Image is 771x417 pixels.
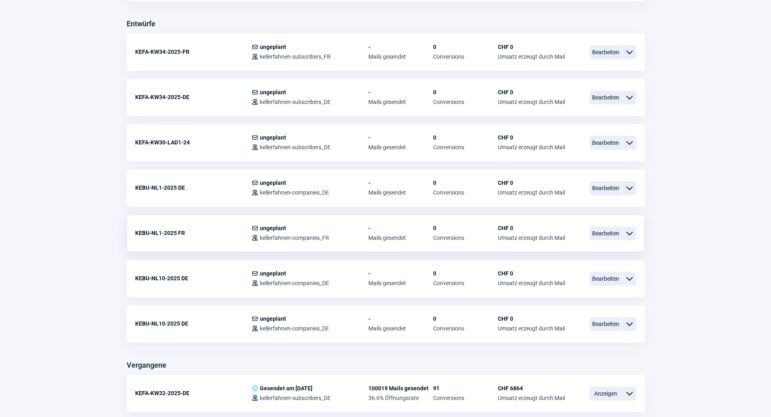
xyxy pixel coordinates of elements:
span: CHF 0 [498,315,565,322]
span: Conversions [433,99,498,105]
h3: Entwürfe [127,17,155,30]
span: 91 [433,385,498,392]
span: Conversions [433,53,498,60]
span: CHF 0 [498,44,565,50]
span: Conversions [433,144,498,150]
span: - [368,180,433,186]
span: Umsatz erzeugt durch Mail [498,189,565,196]
span: kellerfahnen-companies_DE [260,325,329,332]
span: CHF 6864 [498,385,565,392]
span: kellerfahnen-subscribers_DE [260,144,331,150]
span: Conversions [433,280,498,286]
span: Bearbeiten [590,45,622,59]
span: Bearbeiten [590,91,622,104]
span: Conversions [433,325,498,332]
span: - [368,315,433,322]
span: CHF 0 [498,180,565,186]
span: CHF 0 [498,270,565,277]
span: CHF 0 [498,89,565,95]
h3: Vergangene [127,359,166,372]
span: Mails gesendet [368,280,433,286]
span: 100019 Mails gesendet [368,385,433,392]
span: Anzeigen [590,387,622,400]
span: Conversions [433,189,498,196]
span: Conversions [433,235,498,241]
span: Umsatz erzeugt durch Mail [498,235,565,241]
span: Bearbeiten [590,272,622,286]
div: KEBU-NL10-2025 DE [135,315,252,332]
div: KEBU-NL10-2025 DE [135,270,252,286]
span: kellerfahnen-companies_DE [260,280,329,286]
span: ungeplant [260,134,286,141]
div: KEFA-KW32-2025-DE [135,385,252,401]
span: 0 [433,180,498,186]
span: Mails gesendet [368,99,433,105]
span: Bearbeiten [590,181,622,195]
span: Mails gesendet [368,235,433,241]
span: ungeplant [260,315,286,322]
span: kellerfahnen-companies_FR [260,235,329,241]
span: 0 [433,315,498,322]
span: Umsatz erzeugt durch Mail [498,325,565,332]
span: Umsatz erzeugt durch Mail [498,53,565,60]
span: Bearbeiten [590,226,622,240]
span: Bearbeiten [590,317,622,331]
span: Bearbeiten [590,136,622,150]
span: 36.6% Öffnungsrate [368,395,433,401]
span: Mails gesendet [368,189,433,196]
span: CHF 0 [498,134,565,141]
span: Umsatz erzeugt durch Mail [498,99,565,105]
div: KEBU-NL1-2025 DE [135,180,252,196]
span: Gesendet am [DATE] [260,385,312,392]
span: Mails gesendet [368,325,433,332]
span: ungeplant [260,44,286,50]
span: kellerfahnen-subscribers_DE [260,395,331,401]
span: ungeplant [260,225,286,231]
div: KEFA-KW34-2025-FR [135,44,252,60]
span: ungeplant [260,270,286,277]
div: KEFA-KW34-2025-DE [135,89,252,105]
span: - [368,134,433,141]
span: Conversions [433,395,498,401]
span: Mails gesendet [368,144,433,150]
div: KEBU-NL1-2025 FR [135,225,252,241]
span: - [368,89,433,95]
span: 0 [433,225,498,231]
div: KEFA-KW30-LAD1-24 [135,134,252,150]
span: kellerfahnen-subscribers_FR [260,53,331,60]
span: - [368,225,433,231]
span: kellerfahnen-companies_DE [260,189,329,196]
span: CHF 0 [498,225,565,231]
span: - [368,270,433,277]
span: kellerfahnen-subscribers_DE [260,99,331,105]
span: 0 [433,134,498,141]
span: ungeplant [260,180,286,186]
span: - [368,44,433,50]
span: Mails gesendet [368,53,433,60]
span: 0 [433,89,498,95]
span: 0 [433,44,498,50]
span: ungeplant [260,89,286,95]
span: 0 [433,270,498,277]
span: Umsatz erzeugt durch Mail [498,395,565,401]
span: Umsatz erzeugt durch Mail [498,280,565,286]
span: Umsatz erzeugt durch Mail [498,144,565,150]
